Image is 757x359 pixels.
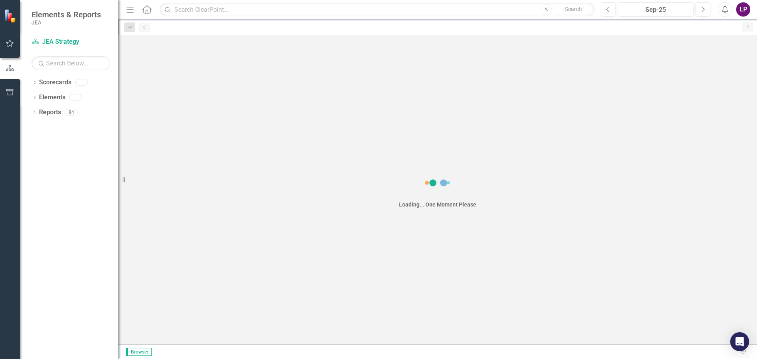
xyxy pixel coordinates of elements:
small: JEA [32,19,101,26]
button: Sep-25 [618,2,694,17]
button: Search [554,4,593,15]
input: Search ClearPoint... [160,3,595,17]
span: Browser [126,348,152,356]
a: Scorecards [39,78,71,87]
a: Elements [39,93,65,102]
img: ClearPoint Strategy [4,9,18,23]
a: Reports [39,108,61,117]
input: Search Below... [32,56,110,70]
div: Sep-25 [621,5,691,15]
div: 84 [65,109,78,115]
span: Search [565,6,582,12]
button: LP [736,2,750,17]
a: JEA Strategy [32,37,110,47]
span: Elements & Reports [32,10,101,19]
div: Loading... One Moment Please [399,201,476,208]
div: Open Intercom Messenger [730,332,749,351]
